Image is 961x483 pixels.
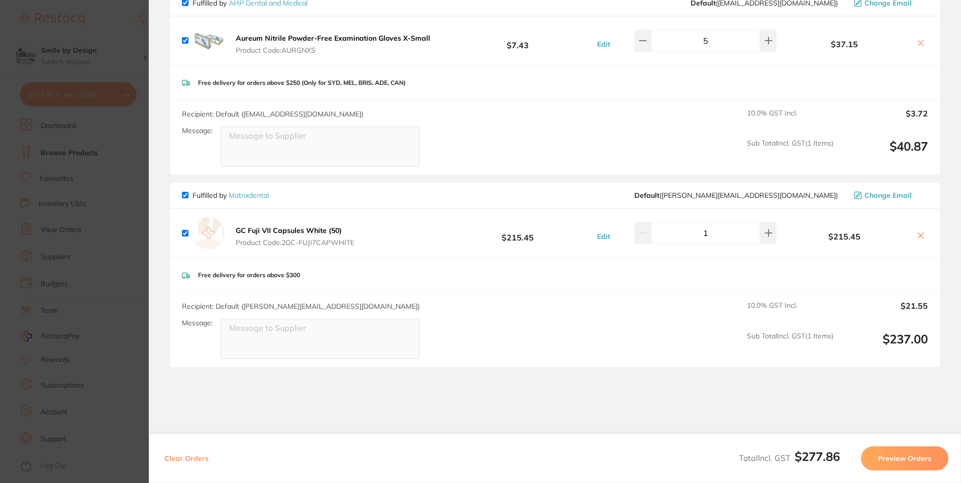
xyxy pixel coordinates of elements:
span: peter@matrixdental.com.au [634,191,838,199]
span: Product Code: AURGNXS [236,46,430,54]
span: Total Incl. GST [739,453,840,463]
span: Recipient: Default ( [EMAIL_ADDRESS][DOMAIN_NAME] ) [182,109,363,118]
span: Sub Total Incl. GST ( 1 Items) [747,139,833,167]
span: Product Code: 2GC-FUJI7CAPWHITE [236,238,354,247]
p: Free delivery for orders above $300 [198,272,300,279]
button: Aureum Nitrile Powder-Free Examination Gloves X-Small Product Code:AURGNXS [233,34,433,55]
span: 10.0 % GST Incl. [747,301,833,323]
p: Free delivery for orders above $250 (Only for SYD, MEL, BRIS, ADE, CAN) [198,79,406,86]
span: 10.0 % GST Incl. [747,109,833,131]
img: empty.jpg [193,217,225,249]
a: Matrixdental [229,191,269,200]
p: Fulfilled by [193,191,269,199]
b: Aureum Nitrile Powder-Free Examination Gloves X-Small [236,34,430,43]
b: Default [634,191,659,200]
output: $40.87 [841,139,928,167]
button: Preview Orders [861,446,948,470]
button: Edit [594,40,613,49]
span: Recipient: Default ( [PERSON_NAME][EMAIL_ADDRESS][DOMAIN_NAME] ) [182,302,420,311]
b: $37.15 [779,40,910,49]
output: $21.55 [841,301,928,323]
label: Message: [182,319,213,327]
span: Change Email [864,191,912,199]
button: GC Fuji VII Capsules White (50) Product Code:2GC-FUJI7CAPWHITE [233,226,357,247]
b: $277.86 [795,449,840,464]
output: $3.72 [841,109,928,131]
b: $7.43 [443,31,592,50]
button: Change Email [851,191,928,200]
b: $215.45 [443,224,592,243]
output: $237.00 [841,332,928,359]
label: Message: [182,127,213,135]
b: $215.45 [779,232,910,241]
span: Sub Total Incl. GST ( 1 Items) [747,332,833,359]
b: GC Fuji VII Capsules White (50) [236,226,342,235]
button: Edit [594,232,613,241]
button: Clear Orders [161,446,212,470]
img: amYwYjB6MA [193,25,225,57]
